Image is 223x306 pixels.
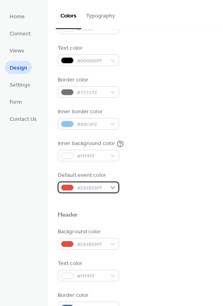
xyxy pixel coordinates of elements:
[10,47,24,55] span: Views
[58,108,117,116] div: Inner border color
[10,13,25,21] span: Home
[58,44,117,52] div: Text color
[10,98,22,107] span: Form
[5,44,29,57] a: Views
[58,171,117,180] div: Default event color
[58,228,117,236] div: Background color
[77,184,106,192] span: #E84B39FF
[77,240,106,249] span: #E84B39FF
[10,115,37,124] span: Contact Us
[5,27,35,40] a: Connect
[58,260,117,268] div: Text color
[77,57,106,65] span: #000000FF
[58,211,78,219] div: Header
[10,64,27,72] span: Design
[77,152,106,161] span: #FFFFFF
[77,120,106,129] span: #89C4F2
[77,272,106,281] span: #FFFFFF
[58,291,117,300] div: Border color
[5,10,29,23] a: Home
[77,89,106,97] span: #757272
[5,95,27,108] a: Form
[58,139,115,148] div: Inner background color
[77,25,106,33] span: #FFFFFF
[10,30,31,38] span: Connect
[10,81,30,89] span: Settings
[5,112,41,125] a: Contact Us
[58,76,117,84] div: Border color
[5,61,32,74] a: Design
[5,78,35,91] a: Settings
